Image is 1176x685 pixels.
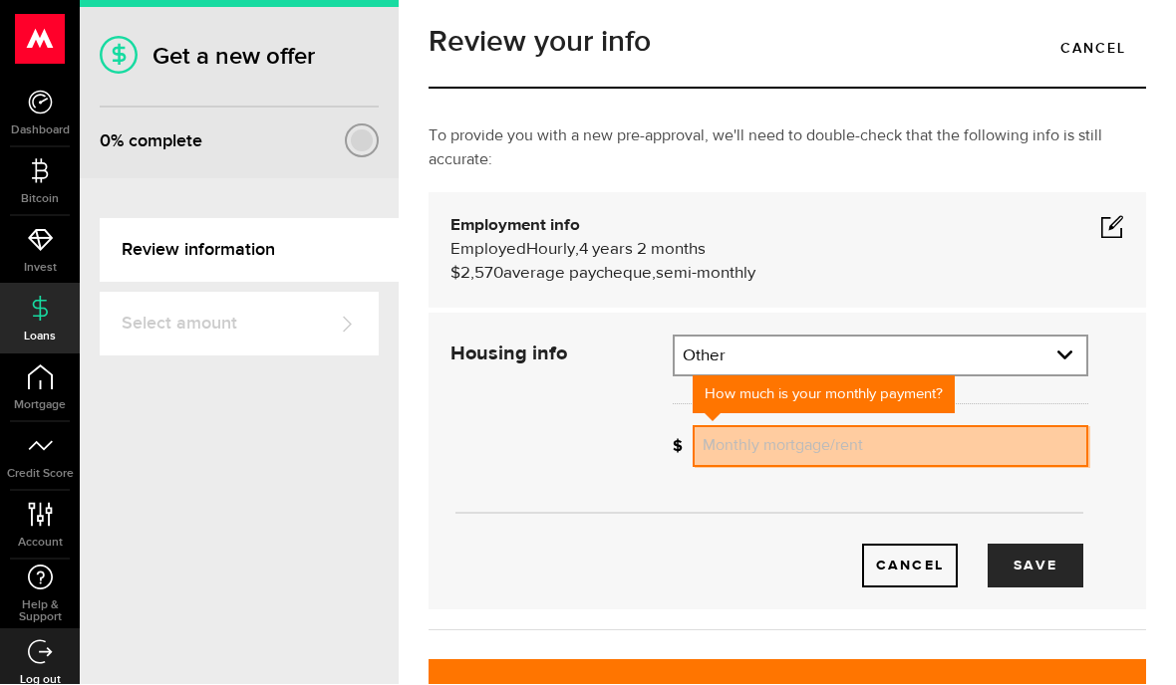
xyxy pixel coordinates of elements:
[526,242,575,259] span: Hourly
[429,28,1146,58] h1: Review your info
[988,545,1083,588] button: Save
[579,242,706,259] span: 4 years 2 months
[429,125,1146,173] p: To provide you with a new pre-approval, we'll need to double-check that the following info is sti...
[503,266,656,283] span: average paycheque,
[100,219,399,283] a: Review information
[656,266,755,283] span: semi-monthly
[450,218,580,235] b: Employment info
[100,293,379,356] a: Select amount
[100,131,111,152] span: 0
[450,266,503,283] span: $2,570
[450,242,526,259] span: Employed
[100,43,379,72] h1: Get a new offer
[862,545,958,588] a: Cancel
[693,376,955,414] div: How much is your monthly payment?
[575,242,579,259] span: ,
[16,8,76,68] button: Open LiveChat chat widget
[450,344,567,364] strong: Housing info
[1040,28,1146,70] a: Cancel
[100,124,202,160] div: % complete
